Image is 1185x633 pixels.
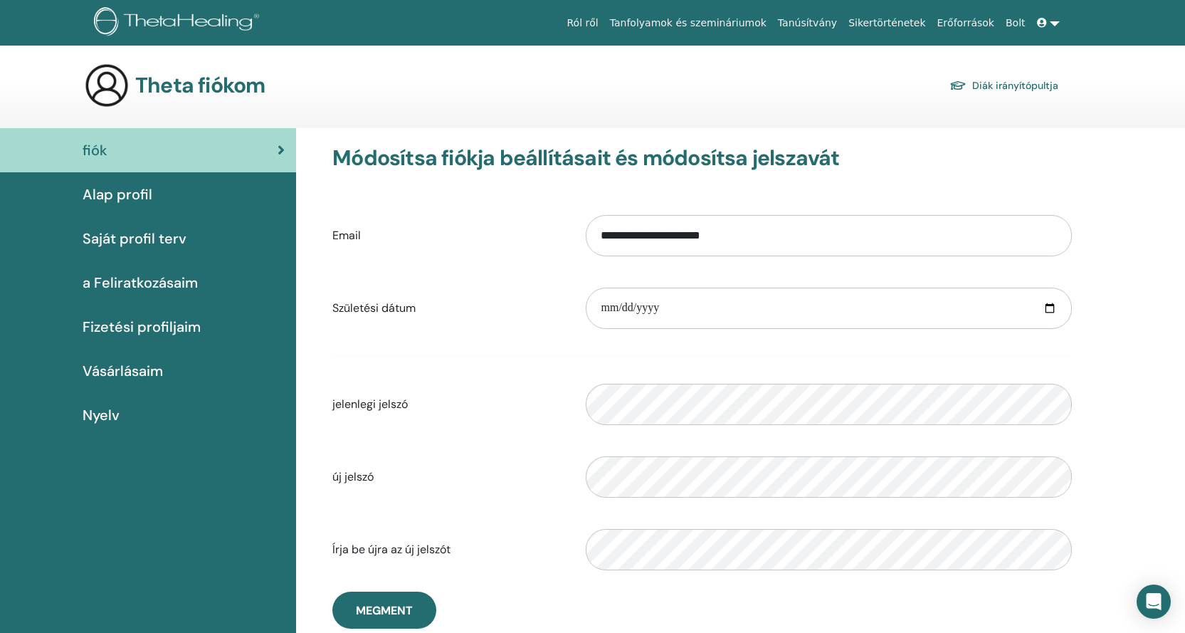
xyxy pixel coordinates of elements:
a: Ról ről [562,10,604,36]
h3: Módosítsa fiókja beállításait és módosítsa jelszavát [332,145,1072,171]
img: graduation-cap.svg [949,80,967,92]
button: Megment [332,592,436,629]
label: Születési dátum [322,295,575,322]
a: Bolt [1000,10,1031,36]
span: a Feliratkozásaim [83,272,198,293]
span: Alap profil [83,184,152,205]
img: logo.png [94,7,264,39]
span: Megment [356,603,413,618]
img: generic-user-icon.jpg [84,63,130,108]
a: Erőforrások [932,10,1000,36]
label: Írja be újra az új jelszót [322,536,575,563]
a: Sikertörténetek [843,10,931,36]
span: Saját profil terv [83,228,186,249]
span: Vásárlásaim [83,360,163,382]
div: Open Intercom Messenger [1137,585,1171,619]
label: új jelszó [322,464,575,491]
span: Fizetési profiljaim [83,316,201,338]
label: jelenlegi jelszó [322,391,575,418]
span: Nyelv [83,404,120,426]
a: Tanfolyamok és szemináriumok [604,10,772,36]
h3: Theta fiókom [135,73,265,98]
label: Email [322,222,575,249]
a: Tanúsítvány [772,10,843,36]
a: Diák irányítópultja [949,75,1058,95]
span: fiók [83,140,107,161]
